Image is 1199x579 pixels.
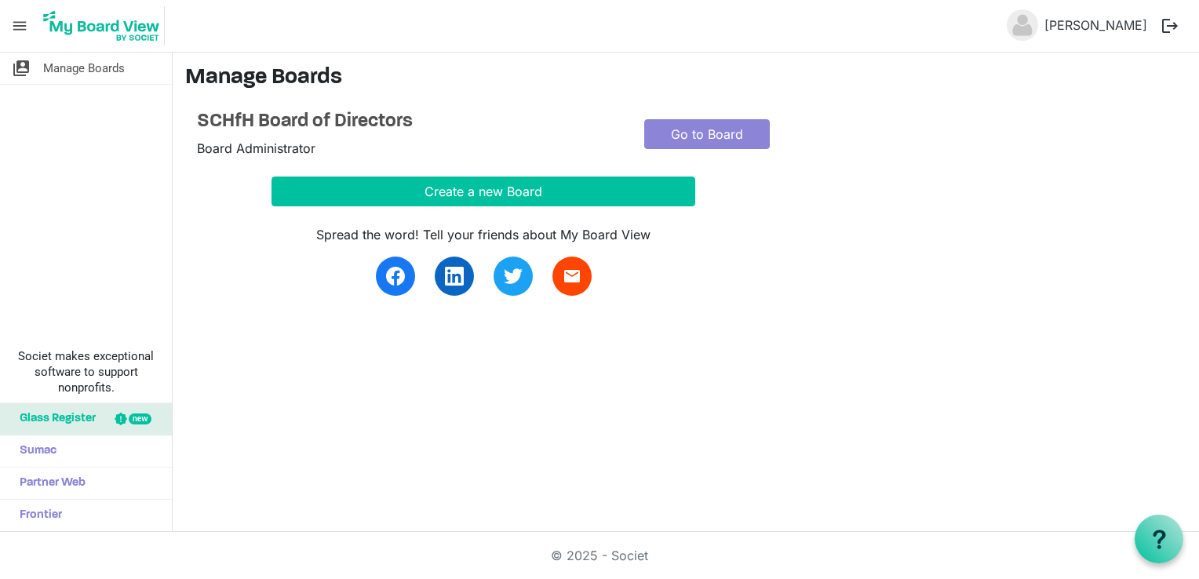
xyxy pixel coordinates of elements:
button: Create a new Board [272,177,695,206]
span: Board Administrator [197,140,315,156]
img: My Board View Logo [38,6,165,46]
span: email [563,267,581,286]
span: menu [5,11,35,41]
a: © 2025 - Societ [551,548,648,563]
span: switch_account [12,53,31,84]
span: Partner Web [12,468,86,499]
span: Sumac [12,435,56,467]
img: linkedin.svg [445,267,464,286]
span: Manage Boards [43,53,125,84]
img: facebook.svg [386,267,405,286]
a: My Board View Logo [38,6,171,46]
a: [PERSON_NAME] [1038,9,1153,41]
div: Spread the word! Tell your friends about My Board View [272,225,695,244]
button: logout [1153,9,1186,42]
div: new [129,413,151,424]
img: twitter.svg [504,267,523,286]
span: Glass Register [12,403,96,435]
a: SCHfH Board of Directors [197,111,621,133]
img: no-profile-picture.svg [1007,9,1038,41]
span: Frontier [12,500,62,531]
h3: Manage Boards [185,65,1186,92]
a: email [552,257,592,296]
a: Go to Board [644,119,770,149]
span: Societ makes exceptional software to support nonprofits. [7,348,165,395]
